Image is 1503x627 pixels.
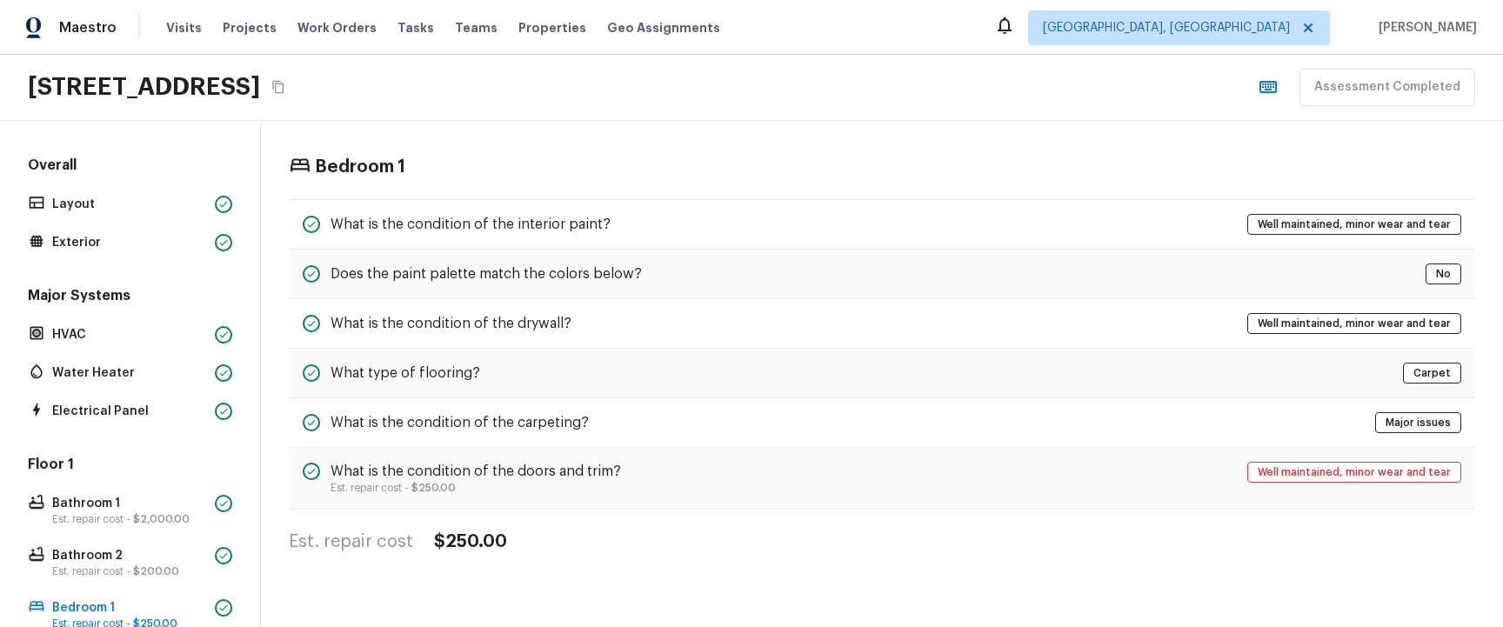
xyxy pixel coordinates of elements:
span: Tasks [397,22,434,34]
h5: Major Systems [24,286,236,309]
span: $2,000.00 [133,514,190,524]
p: Bedroom 1 [52,599,208,617]
p: Exterior [52,234,208,251]
span: No [1430,265,1457,283]
p: Water Heater [52,364,208,382]
span: Visits [166,19,202,37]
span: Maestro [59,19,117,37]
h2: [STREET_ADDRESS] [28,71,260,103]
h4: Bedroom 1 [315,156,405,178]
p: Est. repair cost - [331,481,621,495]
span: Carpet [1407,364,1457,382]
span: $250.00 [411,483,456,493]
span: Properties [518,19,586,37]
span: Major issues [1379,414,1457,431]
span: $200.00 [133,566,179,577]
h5: What is the condition of the carpeting? [331,413,589,432]
p: Electrical Panel [52,403,208,420]
h5: Overall [24,156,236,178]
p: Bathroom 1 [52,495,208,512]
span: Teams [455,19,498,37]
p: Est. repair cost - [52,512,208,526]
button: Copy Address [267,76,290,98]
span: Well maintained, minor wear and tear [1252,315,1457,332]
span: [PERSON_NAME] [1372,19,1477,37]
p: HVAC [52,326,208,344]
h5: Does the paint palette match the colors below? [331,264,642,283]
h5: Floor 1 [24,455,236,477]
span: Well maintained, minor wear and tear [1252,216,1457,233]
p: Layout [52,196,208,213]
span: Geo Assignments [607,19,720,37]
span: Work Orders [297,19,377,37]
p: Est. repair cost - [52,564,208,578]
h4: $250.00 [434,530,507,553]
span: [GEOGRAPHIC_DATA], [GEOGRAPHIC_DATA] [1043,19,1290,37]
h5: What type of flooring? [331,364,480,383]
p: Bathroom 2 [52,547,208,564]
h4: Est. repair cost [289,530,413,553]
h5: What is the condition of the doors and trim? [331,462,621,481]
span: Well maintained, minor wear and tear [1252,464,1457,481]
h5: What is the condition of the drywall? [331,314,571,333]
h5: What is the condition of the interior paint? [331,215,611,234]
span: Projects [223,19,277,37]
